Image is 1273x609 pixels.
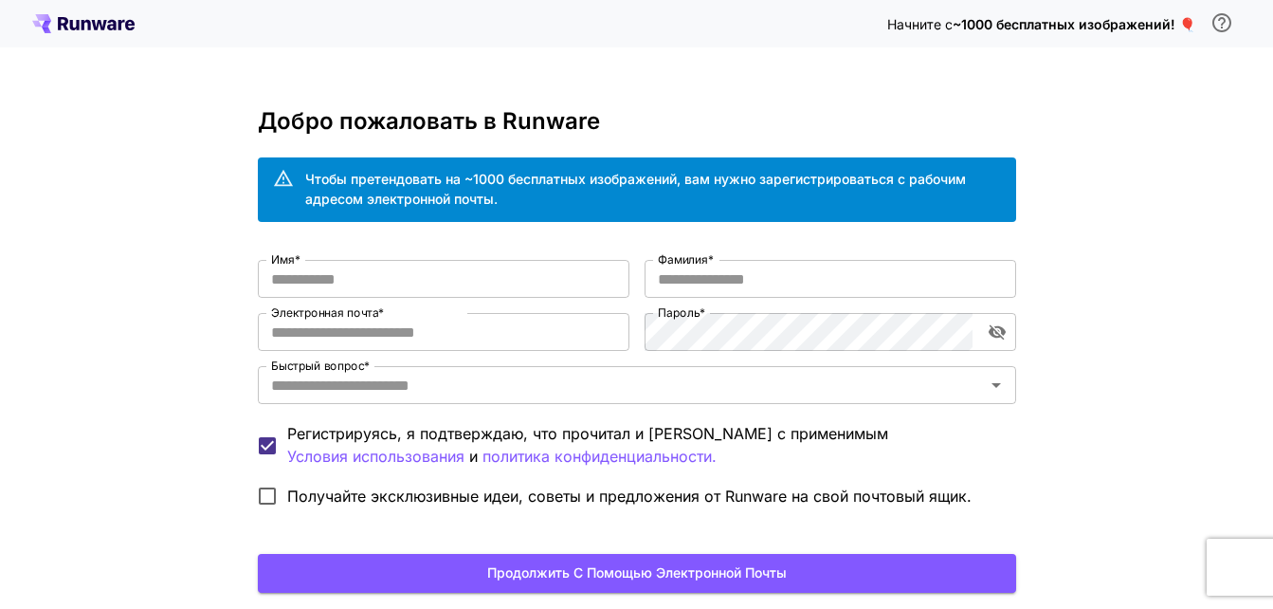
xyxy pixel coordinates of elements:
[287,445,464,469] button: Регистрируясь, я подтверждаю, что прочитал и [PERSON_NAME] с применимым и политика конфиденциальн...
[953,16,1195,32] span: ~1000 бесплатных изображений! 🎈
[980,315,1014,349] button: Переключение видимости пароля
[287,447,464,466] font: Условия использования
[658,304,705,321] label: Пароль
[983,372,1009,398] button: Открытый
[1203,4,1241,42] button: Чтобы претендовать на бесплатный кредит, вам необходимо зарегистрироваться с помощью рабочего адр...
[271,304,384,321] label: Электронная почта
[258,108,1016,135] h3: Добро пожаловать в Runware
[287,424,888,443] font: Регистрируясь, я подтверждаю, что прочитал и [PERSON_NAME] с применимым
[271,251,300,268] label: Имя
[887,16,953,32] span: Начните с
[258,554,1016,593] button: Продолжить с помощью электронной почты
[658,251,714,268] label: Фамилия
[482,445,717,469] p: политика конфиденциальности.
[271,358,370,374] label: Быстрый вопрос
[469,447,478,466] font: и
[305,169,1001,209] div: Чтобы претендовать на ~1000 бесплатных изображений, вам нужно зарегистрироваться с рабочим адресо...
[482,445,717,469] button: Регистрируясь, я подтверждаю, что прочитал и [PERSON_NAME] с применимым Условия использования и
[287,485,972,507] span: Получайте эксклюзивные идеи, советы и предложения от Runware на свой почтовый ящик.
